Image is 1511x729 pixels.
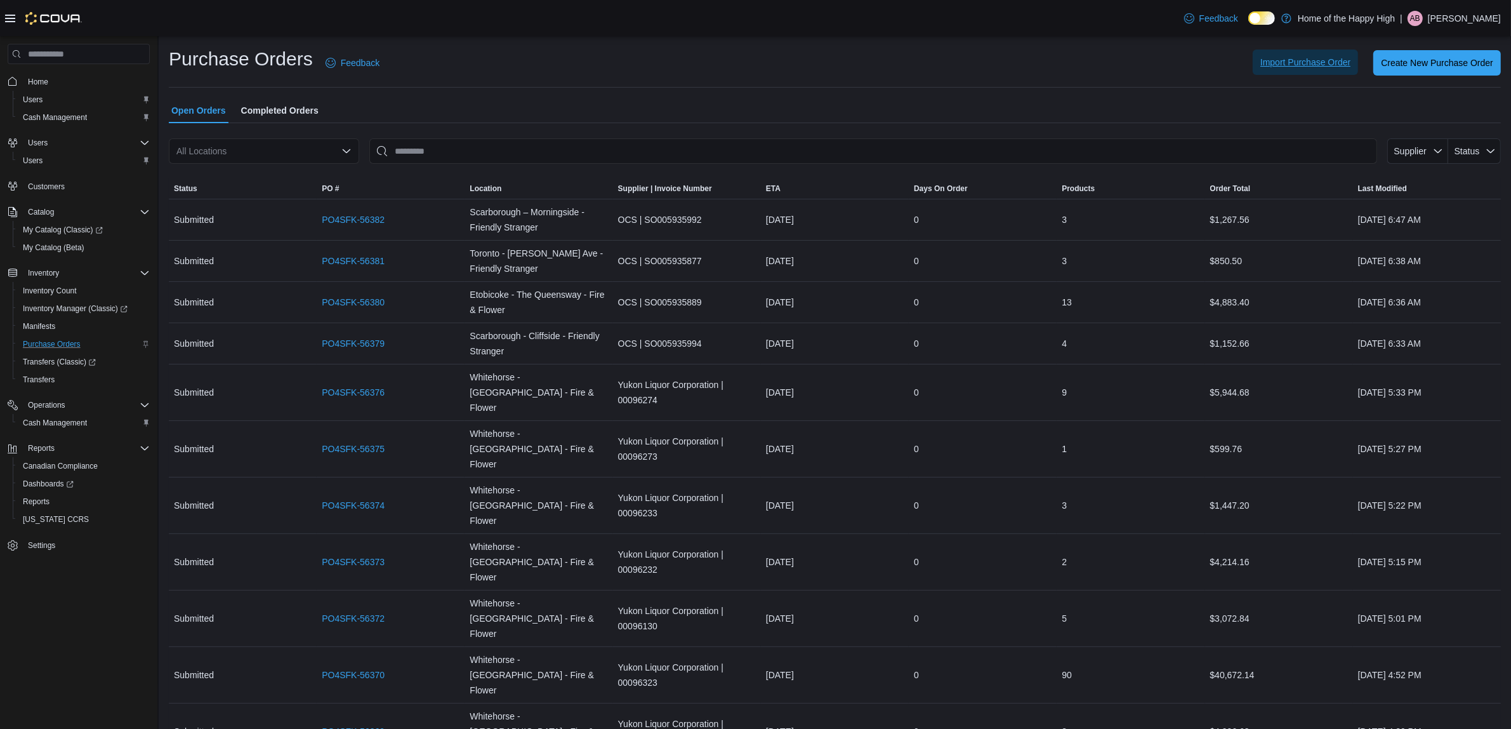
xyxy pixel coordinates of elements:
[23,497,49,507] span: Reports
[28,207,54,217] span: Catalog
[18,301,150,316] span: Inventory Manager (Classic)
[3,396,155,414] button: Operations
[25,12,82,25] img: Cova
[23,538,60,553] a: Settings
[1353,178,1501,199] button: Last Modified
[613,331,761,356] div: OCS | SO005935994
[23,537,150,553] span: Settings
[13,414,155,432] button: Cash Management
[18,372,60,387] a: Transfers
[322,253,385,269] a: PO4SFK-56381
[18,476,150,492] span: Dashboards
[18,240,150,255] span: My Catalog (Beta)
[23,73,150,89] span: Home
[1062,212,1067,227] span: 3
[18,222,108,237] a: My Catalog (Classic)
[18,512,150,527] span: Washington CCRS
[322,184,339,194] span: PO #
[23,95,43,105] span: Users
[13,91,155,109] button: Users
[18,92,48,107] a: Users
[13,353,155,371] a: Transfers (Classic)
[18,222,150,237] span: My Catalog (Classic)
[470,246,607,276] span: Toronto - [PERSON_NAME] Ave - Friendly Stranger
[618,184,712,194] span: Supplier | Invoice Number
[1205,331,1353,356] div: $1,152.66
[369,138,1377,164] input: This is a search bar. After typing your query, hit enter to filter the results lower in the page.
[23,479,74,489] span: Dashboards
[322,385,385,400] a: PO4SFK-56376
[1205,207,1353,232] div: $1,267.56
[322,336,385,351] a: PO4SFK-56379
[18,494,55,509] a: Reports
[171,98,226,123] span: Open Orders
[23,441,150,456] span: Reports
[1298,11,1395,26] p: Home of the Happy High
[3,264,155,282] button: Inventory
[761,493,909,518] div: [DATE]
[1373,50,1501,76] button: Create New Purchase Order
[1199,12,1238,25] span: Feedback
[174,212,214,227] span: Submitted
[23,441,60,456] button: Reports
[322,295,385,310] a: PO4SFK-56380
[341,146,352,156] button: Open list of options
[28,540,55,551] span: Settings
[1062,554,1067,570] span: 2
[1062,611,1067,626] span: 5
[470,184,501,194] div: Location
[322,554,385,570] a: PO4SFK-56373
[28,400,65,410] span: Operations
[761,207,909,232] div: [DATE]
[23,112,87,123] span: Cash Management
[914,253,919,269] span: 0
[3,203,155,221] button: Catalog
[613,248,761,274] div: OCS | SO005935877
[13,109,155,126] button: Cash Management
[613,178,761,199] button: Supplier | Invoice Number
[1353,248,1501,274] div: [DATE] 6:38 AM
[465,178,612,199] button: Location
[174,336,214,351] span: Submitted
[3,536,155,554] button: Settings
[13,457,155,475] button: Canadian Compliance
[23,339,81,349] span: Purchase Orders
[1260,56,1350,69] span: Import Purchase Order
[18,415,92,431] a: Cash Management
[1428,11,1501,26] p: [PERSON_NAME]
[28,182,65,192] span: Customers
[613,655,761,695] div: Yukon Liquor Corporation | 00096323
[1408,11,1423,26] div: Abigail Barrie
[174,184,197,194] span: Status
[28,443,55,453] span: Reports
[23,179,70,194] a: Customers
[909,178,1057,199] button: Days On Order
[18,153,48,168] a: Users
[23,243,84,253] span: My Catalog (Beta)
[169,46,313,72] h1: Purchase Orders
[18,494,150,509] span: Reports
[341,57,379,69] span: Feedback
[23,204,150,220] span: Catalog
[761,331,909,356] div: [DATE]
[761,436,909,462] div: [DATE]
[3,177,155,196] button: Customers
[169,178,317,199] button: Status
[18,458,103,474] a: Canadian Compliance
[23,265,150,281] span: Inventory
[3,72,155,90] button: Home
[174,295,214,310] span: Submitted
[761,606,909,631] div: [DATE]
[613,542,761,582] div: Yukon Liquor Corporation | 00096232
[18,337,150,352] span: Purchase Orders
[241,98,319,123] span: Completed Orders
[23,461,98,471] span: Canadian Compliance
[470,287,607,318] span: Etobicoke - The Queensway - Fire & Flower
[174,441,214,457] span: Submitted
[1205,549,1353,575] div: $4,214.16
[23,265,64,281] button: Inventory
[1205,178,1353,199] button: Order Total
[613,485,761,526] div: Yukon Liquor Corporation | 00096233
